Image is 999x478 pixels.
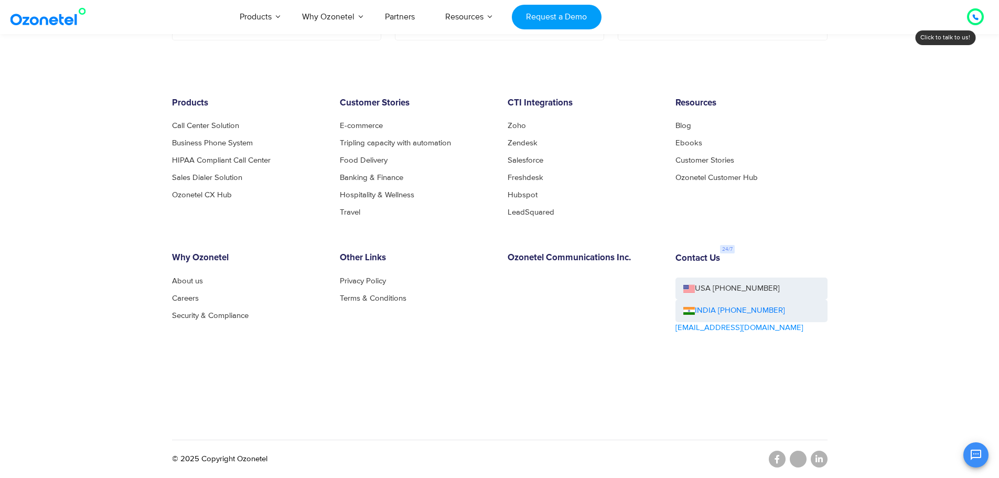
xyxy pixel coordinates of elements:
[675,98,828,109] h6: Resources
[172,98,324,109] h6: Products
[340,174,403,182] a: Banking & Finance
[508,208,554,216] a: LeadSquared
[172,453,267,465] p: © 2025 Copyright Ozonetel
[172,174,242,182] a: Sales Dialer Solution
[508,174,543,182] a: Freshdesk
[508,139,538,147] a: Zendesk
[508,122,526,130] a: Zoho
[172,122,239,130] a: Call Center Solution
[675,278,828,300] a: USA [PHONE_NUMBER]
[508,253,660,263] h6: Ozonetel Communications Inc.
[172,294,199,302] a: Careers
[340,294,406,302] a: Terms & Conditions
[340,253,492,263] h6: Other Links
[172,191,232,199] a: Ozonetel CX Hub
[340,191,414,199] a: Hospitality & Wellness
[508,98,660,109] h6: CTI Integrations
[172,253,324,263] h6: Why Ozonetel
[675,122,691,130] a: Blog
[172,156,271,164] a: HIPAA Compliant Call Center
[172,277,203,285] a: About us
[675,322,803,334] a: [EMAIL_ADDRESS][DOMAIN_NAME]
[963,442,989,468] button: Open chat
[340,122,383,130] a: E-commerce
[340,98,492,109] h6: Customer Stories
[508,156,543,164] a: Salesforce
[340,156,388,164] a: Food Delivery
[340,139,451,147] a: Tripling capacity with automation
[675,174,758,182] a: Ozonetel Customer Hub
[172,139,253,147] a: Business Phone System
[172,312,249,320] a: Security & Compliance
[512,5,601,29] a: Request a Demo
[683,285,695,293] img: us-flag.png
[675,139,702,147] a: Ebooks
[340,208,360,216] a: Travel
[675,253,720,264] h6: Contact Us
[675,156,734,164] a: Customer Stories
[508,191,538,199] a: Hubspot
[683,305,785,317] a: INDIA [PHONE_NUMBER]
[683,307,695,315] img: ind-flag.png
[340,277,386,285] a: Privacy Policy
